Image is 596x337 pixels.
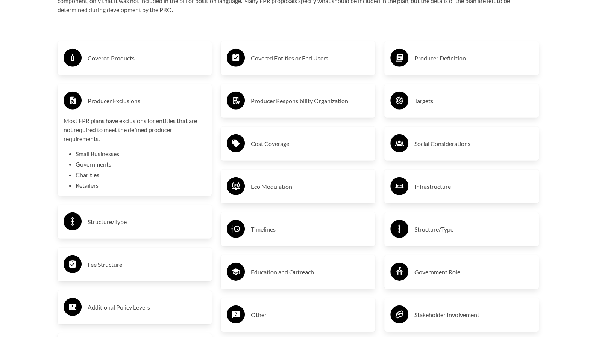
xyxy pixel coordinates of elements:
[414,138,533,150] h3: Social Considerations
[64,116,206,143] p: Most EPR plans have exclusions for entities that are not required to meet the defined producer re...
[88,95,206,107] h3: Producer Exclusions
[414,266,533,278] h3: Government Role
[88,301,206,313] h3: Additional Policy Levers
[251,52,369,64] h3: Covered Entities or End Users
[251,266,369,278] h3: Education and Outreach
[414,223,533,235] h3: Structure/Type
[76,170,206,179] li: Charities
[88,259,206,271] h3: Fee Structure
[76,160,206,169] li: Governments
[251,95,369,107] h3: Producer Responsibility Organization
[251,223,369,235] h3: Timelines
[76,181,206,190] li: Retailers
[414,309,533,321] h3: Stakeholder Involvement
[76,149,206,158] li: Small Businesses
[414,181,533,193] h3: Infrastructure
[414,52,533,64] h3: Producer Definition
[251,138,369,150] h3: Cost Coverage
[88,216,206,228] h3: Structure/Type
[88,52,206,64] h3: Covered Products
[251,181,369,193] h3: Eco Modulation
[251,309,369,321] h3: Other
[414,95,533,107] h3: Targets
